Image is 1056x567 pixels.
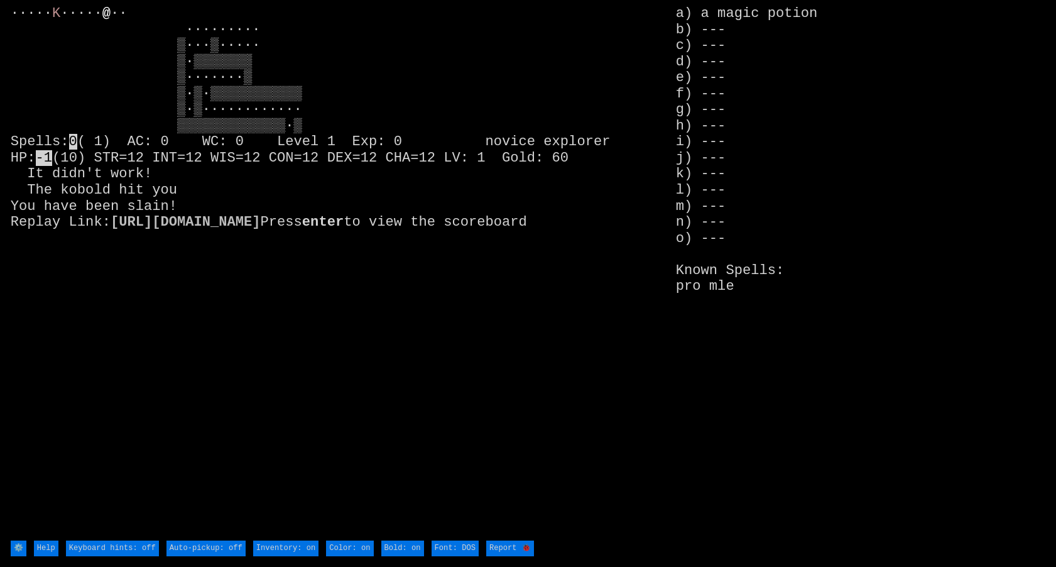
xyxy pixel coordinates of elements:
[36,150,53,166] mark: -1
[111,214,261,230] a: [URL][DOMAIN_NAME]
[11,6,676,539] larn: ····· ····· ·· ········· ▒···▒····· ▒·▒▒▒▒▒▒▒ ▒·······▒ ▒·▒·▒▒▒▒▒▒▒▒▒▒▒ ▒·▒············ ▒▒▒▒▒▒▒▒▒...
[34,541,58,557] input: Help
[486,541,534,557] input: Report 🐞
[432,541,479,557] input: Font: DOS
[102,6,111,21] font: @
[302,214,344,230] b: enter
[676,6,1045,539] stats: a) a magic potion b) --- c) --- d) --- e) --- f) --- g) --- h) --- i) --- j) --- k) --- l) --- m)...
[69,134,77,150] mark: 0
[52,6,60,21] font: K
[66,541,159,557] input: Keyboard hints: off
[253,541,318,557] input: Inventory: on
[166,541,246,557] input: Auto-pickup: off
[326,541,373,557] input: Color: on
[381,541,424,557] input: Bold: on
[11,541,26,557] input: ⚙️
